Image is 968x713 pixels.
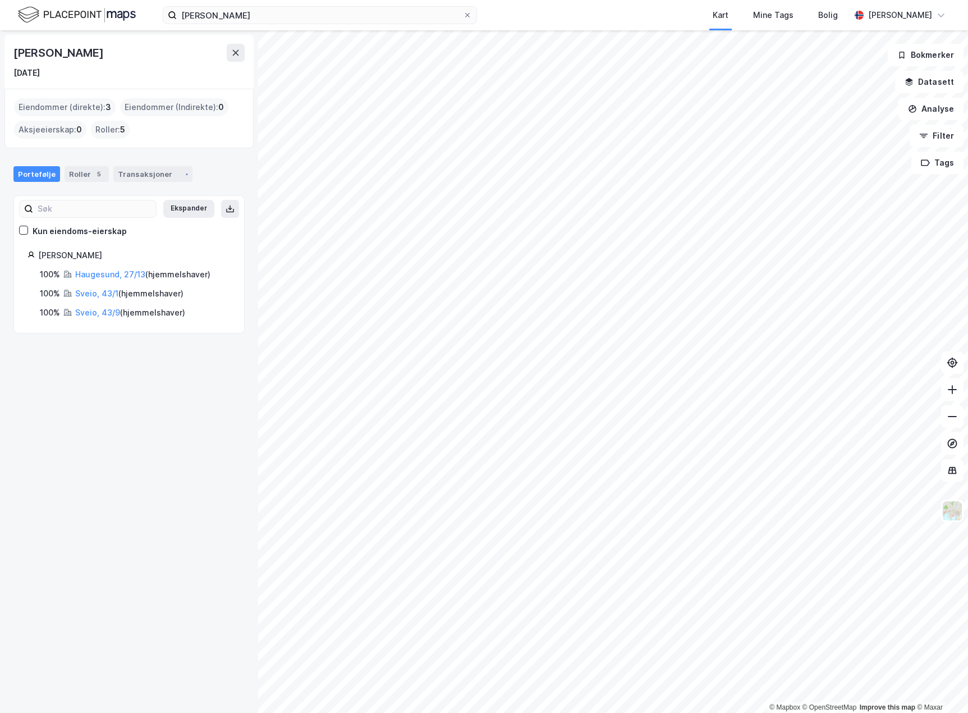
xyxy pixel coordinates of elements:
div: ( hjemmelshaver ) [75,306,185,319]
button: Filter [910,125,964,147]
span: 3 [105,100,111,114]
a: Mapbox [769,703,800,711]
a: Haugesund, 27/13 [75,269,145,279]
div: [PERSON_NAME] [13,44,105,62]
div: [PERSON_NAME] [38,249,231,262]
span: 5 [120,123,125,136]
div: Roller : [91,121,130,139]
img: Z [942,500,963,522]
div: Mine Tags [753,8,793,22]
input: Søk [33,200,156,217]
span: 0 [218,100,224,114]
div: 100% [40,287,60,300]
div: Portefølje [13,166,60,182]
div: 100% [40,306,60,319]
a: Sveio, 43/1 [75,289,118,298]
div: [DATE] [13,66,40,80]
a: OpenStreetMap [802,703,857,711]
div: Bolig [818,8,838,22]
div: 100% [40,268,60,281]
div: Kun eiendoms-eierskap [33,225,127,238]
div: Transaksjoner [113,166,192,182]
input: Søk på adresse, matrikkel, gårdeiere, leietakere eller personer [177,7,463,24]
span: 0 [76,123,82,136]
iframe: Chat Widget [912,659,968,713]
div: Roller [65,166,109,182]
div: [PERSON_NAME] [868,8,932,22]
button: Analyse [898,98,964,120]
div: Kontrollprogram for chat [912,659,968,713]
a: Sveio, 43/9 [75,308,120,317]
div: Eiendommer (direkte) : [14,98,116,116]
button: Bokmerker [888,44,964,66]
div: ( hjemmelshaver ) [75,287,183,300]
div: Aksjeeierskap : [14,121,86,139]
div: Kart [713,8,728,22]
a: Improve this map [860,703,915,711]
button: Datasett [895,71,964,93]
img: logo.f888ab2527a4732fd821a326f86c7f29.svg [18,5,136,25]
button: Ekspander [163,200,214,218]
div: 5 [93,168,104,180]
div: ( hjemmelshaver ) [75,268,210,281]
img: spinner.a6d8c91a73a9ac5275cf975e30b51cfb.svg [177,168,188,180]
div: Eiendommer (Indirekte) : [120,98,228,116]
button: Tags [911,152,964,174]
